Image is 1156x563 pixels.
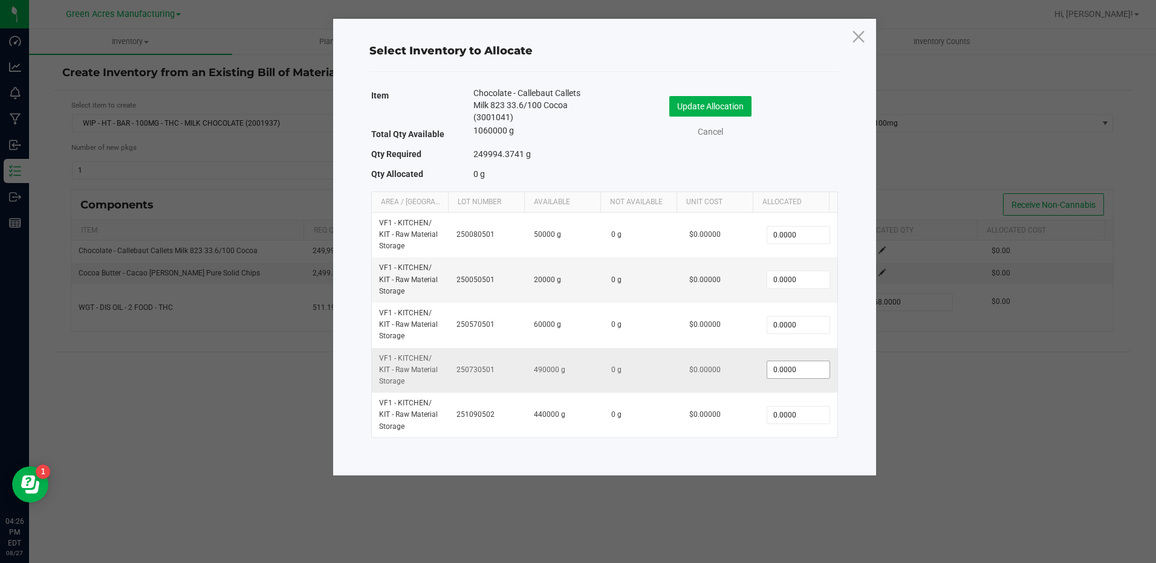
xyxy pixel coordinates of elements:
span: 50000 g [534,230,561,239]
th: Area / [GEOGRAPHIC_DATA] [372,192,448,213]
span: $0.00000 [689,410,721,419]
iframe: Resource center unread badge [36,465,50,479]
label: Total Qty Available [371,126,444,143]
span: 490000 g [534,365,565,374]
span: Select Inventory to Allocate [369,44,533,57]
label: Qty Allocated [371,166,423,182]
span: 249994.3741 g [473,149,531,159]
span: $0.00000 [689,365,721,374]
span: 60000 g [534,320,561,329]
td: 250570501 [449,303,527,348]
span: 0 g [473,169,485,179]
td: 250730501 [449,348,527,393]
span: $0.00000 [689,275,721,284]
td: 251090502 [449,393,527,437]
span: 0 g [611,320,622,329]
span: 0 g [611,230,622,239]
span: $0.00000 [689,230,721,239]
span: Chocolate - Callebaut Callets Milk 823 33.6/100 Cocoa (3001041) [473,87,586,123]
iframe: Resource center [12,466,48,503]
span: 0 g [611,365,622,374]
a: Cancel [686,126,735,138]
td: 250050501 [449,257,527,303]
span: VF1 - KITCHEN / KIT - Raw Material Storage [379,399,438,430]
span: 0 g [611,275,622,284]
span: VF1 - KITCHEN / KIT - Raw Material Storage [379,263,438,295]
span: 0 g [611,410,622,419]
span: $0.00000 [689,320,721,329]
span: 440000 g [534,410,565,419]
span: VF1 - KITCHEN / KIT - Raw Material Storage [379,309,438,340]
th: Not Available [600,192,677,213]
span: 1060000 g [473,126,514,135]
span: VF1 - KITCHEN / KIT - Raw Material Storage [379,354,438,385]
label: Qty Required [371,146,421,162]
th: Unit Cost [677,192,753,213]
td: 250080501 [449,213,527,258]
th: Available [524,192,600,213]
th: Lot Number [448,192,524,213]
span: VF1 - KITCHEN / KIT - Raw Material Storage [379,219,438,250]
span: 20000 g [534,275,561,284]
th: Allocated [753,192,829,213]
label: Item [371,87,389,104]
button: Update Allocation [669,96,752,117]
